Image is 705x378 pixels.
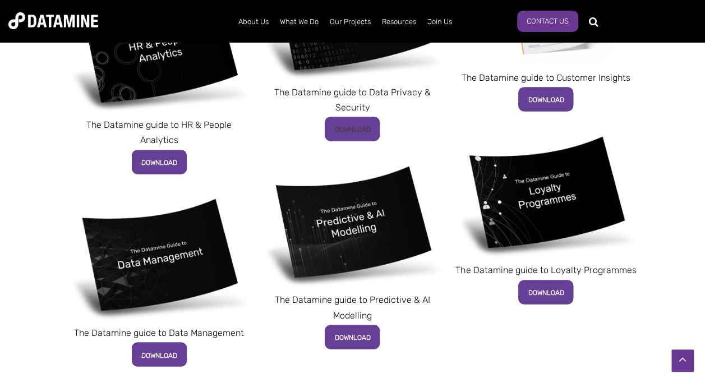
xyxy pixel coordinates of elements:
[455,70,637,85] p: The Datamine guide to Customer Insights
[274,7,324,36] a: What We Do
[68,117,250,147] p: The Datamine guide to HR & People Analytics
[262,292,443,322] p: The Datamine guide to Predictive & AI Modelling
[528,96,564,104] span: DOWNLOAD
[325,325,380,349] a: DOWNLOAD
[262,163,443,287] img: predictive-ai-modelling_mockup
[455,262,637,278] p: The Datamine guide to Loyalty Programmes
[233,7,274,36] a: About Us
[334,334,370,342] span: DOWNLOAD
[8,12,98,29] img: Datamine
[132,150,187,174] a: DOWNLOAD
[141,351,177,359] span: DOWNLOAD
[325,117,380,141] a: DOWNLOAD
[517,11,578,32] a: Contact Us
[455,133,637,257] img: loyalty-programmes_mockup
[422,7,458,36] a: Join Us
[132,342,187,366] a: DOWNLOAD
[68,196,250,320] img: data-management_mockup
[334,126,370,133] span: DOWNLOAD
[324,7,376,36] a: Our Projects
[68,325,250,340] p: The Datamine guide to Data Management
[376,7,422,36] a: Resources
[262,85,443,115] p: The Datamine guide to Data Privacy & Security
[528,289,564,297] span: DOWNLOAD
[141,159,177,167] span: DOWNLOAD
[518,280,573,304] a: DOWNLOAD
[518,87,573,111] a: DOWNLOAD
